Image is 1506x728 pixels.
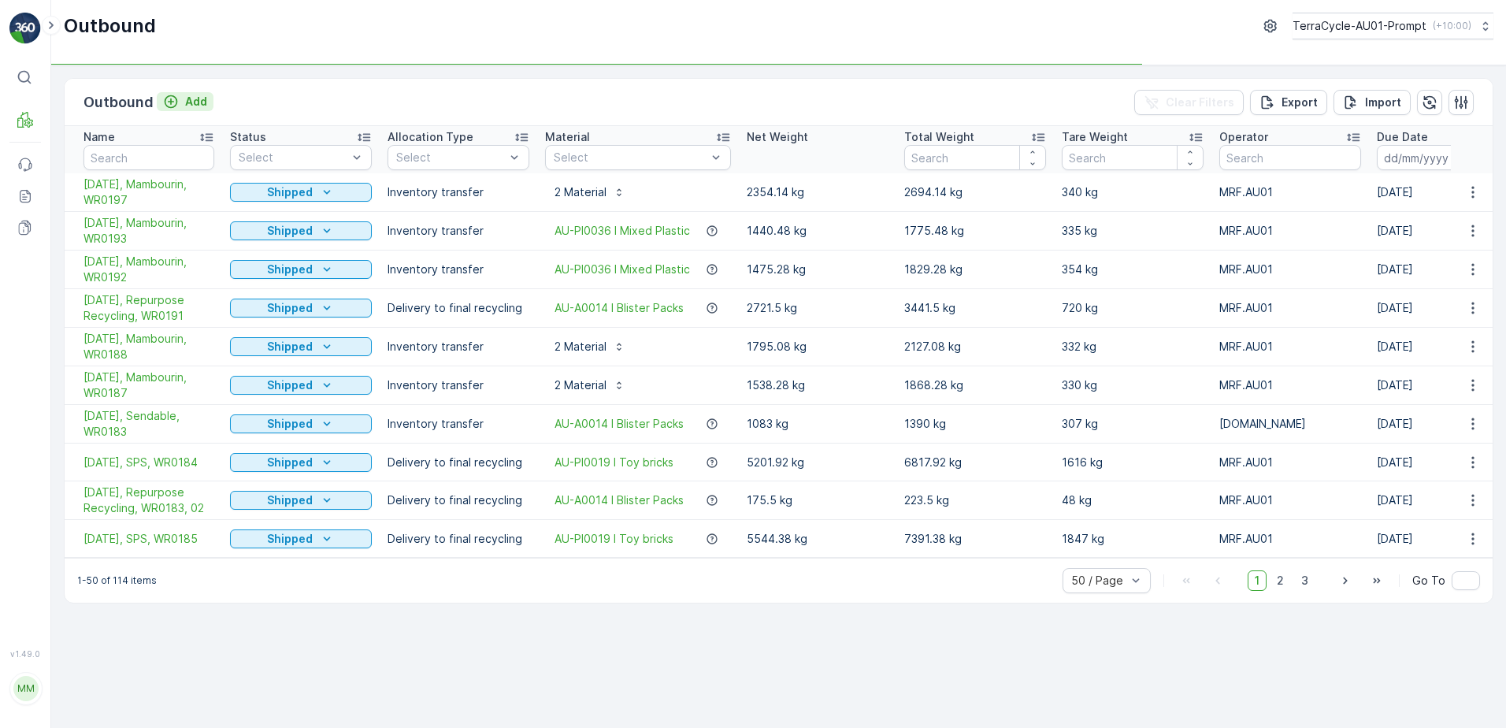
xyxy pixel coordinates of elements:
a: AU-PI0019 I Toy bricks [555,531,673,547]
p: Net Weight [747,129,808,145]
p: 2127.08 kg [904,339,1046,355]
td: MRF.AU01 [1211,444,1369,481]
td: [DOMAIN_NAME] [1211,405,1369,444]
input: dd/mm/yyyy [1377,145,1485,170]
p: 1538.28 kg [747,377,888,393]
td: MRF.AU01 [1211,173,1369,212]
p: 330 kg [1062,377,1204,393]
a: 08/07/2025, SPS, WR0185 [83,531,214,547]
div: MM [13,676,39,701]
span: Arrive Date : [13,284,83,298]
p: Import [1365,95,1401,110]
span: 1 [1248,570,1267,591]
span: [DATE], SPS, WR0184 [83,455,214,470]
a: 14/08/2025, Mambourin, WR0193 [83,215,214,247]
button: Shipped [230,376,372,395]
p: ( +10:00 ) [1433,20,1471,32]
p: Outbound [64,13,156,39]
td: Inventory transfer [380,251,537,289]
button: MM [9,662,41,715]
p: 354 kg [1062,262,1204,277]
td: Inventory transfer [380,328,537,366]
p: 01993126509999989136LJ8500055201000650303AAAA [567,13,937,32]
p: 1775.48 kg [904,223,1046,239]
p: 1390 kg [904,416,1046,432]
p: Operator [1219,129,1268,145]
p: 2 Material [555,184,606,200]
span: AU-PI0036 I Mixed Plastic [555,223,690,239]
p: 1440.48 kg [747,223,888,239]
td: Delivery to final recycling [380,444,537,481]
a: AU-A0014 I Blister Packs [555,492,684,508]
td: MRF.AU01 [1211,366,1369,405]
a: 10/07/2025, SPS, WR0184 [83,455,214,470]
p: Allocation Type [388,129,473,145]
button: Import [1334,90,1411,115]
button: 2 Material [545,334,635,359]
p: 335 kg [1062,223,1204,239]
span: Net Amount : [13,362,87,376]
button: Shipped [230,299,372,318]
p: 1475.28 kg [747,262,888,277]
button: Export [1250,90,1327,115]
p: 2721.5 kg [747,300,888,316]
td: MRF.AU01 [1211,251,1369,289]
span: Material Type : [13,336,97,350]
p: 340 kg [1062,184,1204,200]
button: Shipped [230,453,372,472]
a: 08/07/2025, Repurpose Recycling, WR0183, 02 [83,485,214,516]
p: 7391.38 kg [904,531,1046,547]
span: 2.02 kg [87,362,128,376]
a: 17/07/2025, Mambourin, WR0187 [83,370,214,401]
p: Shipped [267,377,313,393]
a: 18/07/2025, Mambourin, WR0188 [83,331,214,362]
input: Search [1219,145,1361,170]
span: Go To [1412,573,1445,589]
p: Select [396,150,505,165]
p: Shipped [267,184,313,200]
p: 2 Material [555,377,606,393]
p: 3441.5 kg [904,300,1046,316]
p: 2694.14 kg [904,184,1046,200]
p: Shipped [267,300,313,316]
p: Select [239,150,347,165]
p: Status [230,129,266,145]
td: Inventory transfer [380,366,537,405]
button: 2 Material [545,180,635,205]
td: Delivery to final recycling [380,289,537,328]
p: 48 kg [1062,492,1204,508]
td: Delivery to final recycling [380,520,537,558]
p: Select [554,150,707,165]
input: Search [83,145,214,170]
span: [DATE], Mambourin, WR0192 [83,254,214,285]
p: 1829.28 kg [904,262,1046,277]
span: 01993126509999989136LJ8500055201000650303AAAA [52,258,359,272]
td: Inventory transfer [380,405,537,444]
button: 2 Material [545,373,635,398]
span: 2.02 kg [89,310,130,324]
input: Search [1062,145,1204,170]
span: [DATE], Sendable, WR0183 [83,408,214,440]
a: AU-A0014 I Blister Packs [555,416,684,432]
a: AU-A0014 I Blister Packs [555,300,684,316]
a: 07/08/2025, Mambourin, WR0192 [83,254,214,285]
span: [DATE], Mambourin, WR0197 [83,176,214,208]
span: Name : [13,258,52,272]
p: 1868.28 kg [904,377,1046,393]
button: Shipped [230,221,372,240]
p: 2354.14 kg [747,184,888,200]
span: [DATE], Mambourin, WR0193 [83,215,214,247]
a: 06/08/2025, Repurpose Recycling, WR0191 [83,292,214,324]
p: TerraCycle-AU01-Prompt [1293,18,1426,34]
p: 1847 kg [1062,531,1204,547]
p: Export [1282,95,1318,110]
p: Add [185,94,207,110]
p: Shipped [267,262,313,277]
p: Clear Filters [1166,95,1234,110]
button: Shipped [230,414,372,433]
p: Tare Weight [1062,129,1128,145]
span: [DATE], SPS, WR0185 [83,531,214,547]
